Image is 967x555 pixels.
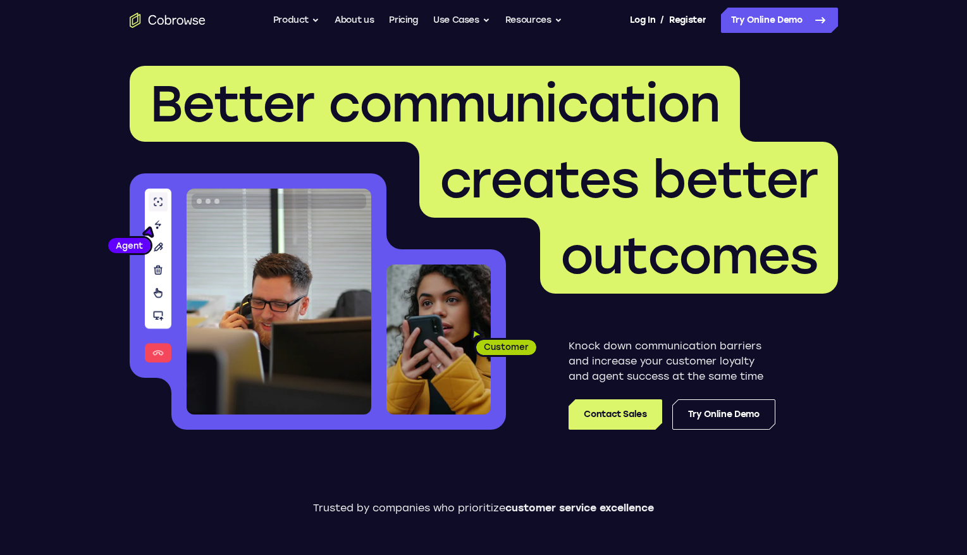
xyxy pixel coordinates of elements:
span: outcomes [560,225,818,286]
a: Go to the home page [130,13,206,28]
a: About us [335,8,374,33]
span: Better communication [150,73,720,134]
span: / [660,13,664,28]
a: Try Online Demo [672,399,775,430]
span: customer service excellence [505,502,654,514]
button: Resources [505,8,562,33]
a: Contact Sales [569,399,662,430]
button: Use Cases [433,8,490,33]
button: Product [273,8,320,33]
a: Register [669,8,706,33]
img: A customer support agent talking on the phone [187,189,371,415]
img: A customer holding their phone [386,265,491,415]
span: creates better [440,149,818,210]
a: Log In [630,8,655,33]
a: Try Online Demo [721,8,838,33]
a: Pricing [389,8,418,33]
p: Knock down communication barriers and increase your customer loyalty and agent success at the sam... [569,339,775,384]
